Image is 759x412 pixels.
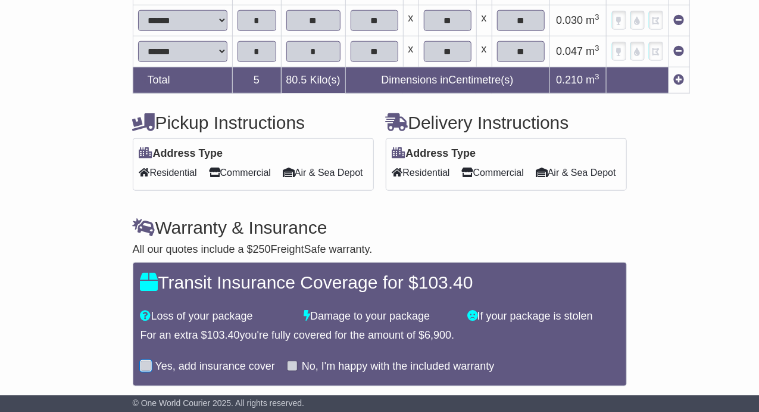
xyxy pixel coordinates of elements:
[476,36,492,67] td: x
[586,14,599,26] span: m
[392,163,450,182] span: Residential
[302,360,495,373] label: No, I'm happy with the included warranty
[281,67,345,94] td: Kilo(s)
[386,113,627,132] h4: Delivery Instructions
[133,398,305,408] span: © One World Courier 2025. All rights reserved.
[595,13,599,21] sup: 3
[586,45,599,57] span: m
[286,74,307,86] span: 80.5
[586,74,599,86] span: m
[140,272,619,292] h4: Transit Insurance Coverage for $
[556,74,583,86] span: 0.210
[139,147,223,160] label: Address Type
[418,272,473,292] span: 103.40
[595,72,599,81] sup: 3
[462,163,524,182] span: Commercial
[536,163,616,182] span: Air & Sea Depot
[133,243,627,256] div: All our quotes include a $ FreightSafe warranty.
[674,14,685,26] a: Remove this item
[209,163,271,182] span: Commercial
[135,310,298,323] div: Loss of your package
[556,14,583,26] span: 0.030
[140,329,619,342] div: For an extra $ you're fully covered for the amount of $ .
[133,113,374,132] h4: Pickup Instructions
[133,218,627,237] h4: Warranty & Insurance
[133,67,232,94] td: Total
[155,360,275,373] label: Yes, add insurance cover
[424,329,451,341] span: 6,900
[253,243,271,255] span: 250
[403,36,418,67] td: x
[674,74,685,86] a: Add new item
[345,67,549,94] td: Dimensions in Centimetre(s)
[674,45,685,57] a: Remove this item
[207,329,240,341] span: 103.40
[461,310,625,323] div: If your package is stolen
[283,163,363,182] span: Air & Sea Depot
[595,44,599,52] sup: 3
[298,310,461,323] div: Damage to your package
[556,45,583,57] span: 0.047
[476,5,492,36] td: x
[392,147,476,160] label: Address Type
[139,163,197,182] span: Residential
[403,5,418,36] td: x
[232,67,281,94] td: 5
